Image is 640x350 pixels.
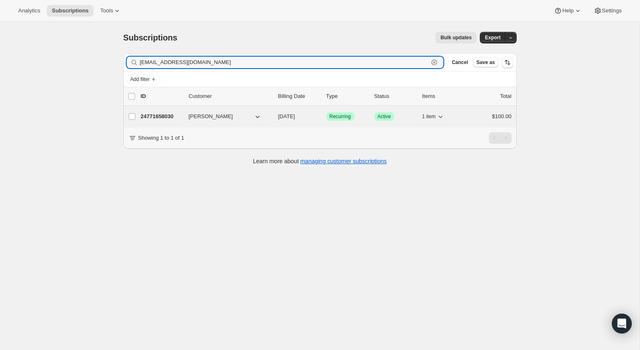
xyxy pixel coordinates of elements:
[422,92,464,100] div: Items
[141,92,512,100] div: IDCustomerBilling DateTypeStatusItemsTotal
[422,113,436,120] span: 1 item
[485,34,500,41] span: Export
[476,59,495,66] span: Save as
[184,110,267,123] button: [PERSON_NAME]
[452,59,468,66] span: Cancel
[489,132,512,144] nav: Pagination
[18,7,40,14] span: Analytics
[52,7,89,14] span: Subscriptions
[47,5,94,17] button: Subscriptions
[502,57,513,68] button: Sort the results
[326,92,368,100] div: Type
[430,58,438,67] button: Clear
[140,57,429,68] input: Filter subscribers
[492,113,512,119] span: $100.00
[189,112,233,121] span: [PERSON_NAME]
[189,92,272,100] p: Customer
[440,34,472,41] span: Bulk updates
[473,57,498,67] button: Save as
[378,113,391,120] span: Active
[300,158,387,164] a: managing customer subscriptions
[374,92,416,100] p: Status
[562,7,573,14] span: Help
[422,111,445,122] button: 1 item
[500,92,511,100] p: Total
[435,32,476,43] button: Bulk updates
[13,5,45,17] button: Analytics
[549,5,587,17] button: Help
[141,111,512,122] div: 24771658030[PERSON_NAME][DATE]SuccessRecurringSuccessActive1 item$100.00
[130,76,150,83] span: Add filter
[589,5,627,17] button: Settings
[480,32,505,43] button: Export
[123,33,178,42] span: Subscriptions
[448,57,471,67] button: Cancel
[138,134,184,142] p: Showing 1 to 1 of 1
[330,113,351,120] span: Recurring
[95,5,126,17] button: Tools
[278,113,295,119] span: [DATE]
[141,92,182,100] p: ID
[612,314,632,333] div: Open Intercom Messenger
[602,7,622,14] span: Settings
[100,7,113,14] span: Tools
[253,157,387,165] p: Learn more about
[127,74,160,84] button: Add filter
[278,92,320,100] p: Billing Date
[141,112,182,121] p: 24771658030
